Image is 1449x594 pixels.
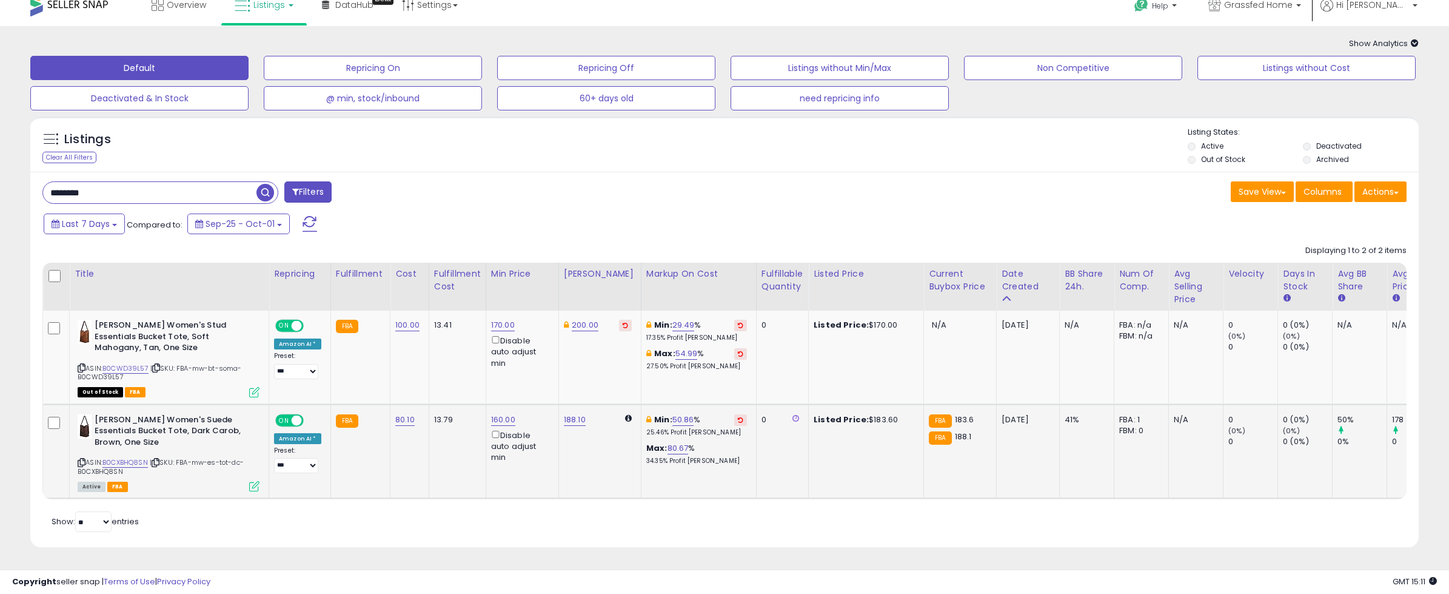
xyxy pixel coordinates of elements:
[814,414,869,425] b: Listed Price:
[646,442,668,454] b: Max:
[731,56,949,80] button: Listings without Min/Max
[1354,181,1407,202] button: Actions
[1119,331,1159,342] div: FBM: n/a
[1393,576,1437,587] span: 2025-10-9 15:11 GMT
[1174,414,1214,425] div: N/A
[672,319,695,331] a: 29.49
[1065,414,1105,425] div: 41%
[1119,268,1163,293] div: Num of Comp.
[95,414,242,451] b: [PERSON_NAME] Women's Suede Essentials Bucket Tote, Dark Carob, Brown, One Size
[264,56,482,80] button: Repricing On
[1392,414,1441,425] div: 178
[491,334,549,369] div: Disable auto adjust min
[1002,414,1050,425] div: [DATE]
[1303,186,1342,198] span: Columns
[761,268,803,293] div: Fulfillable Quantity
[654,348,675,359] b: Max:
[1228,268,1273,280] div: Velocity
[731,86,949,110] button: need repricing info
[814,319,869,331] b: Listed Price:
[125,387,146,397] span: FBA
[78,320,92,344] img: 31OE0G7qgqL._SL40_.jpg
[395,414,415,426] a: 80.10
[395,319,420,331] a: 100.00
[1002,268,1054,293] div: Date Created
[264,86,482,110] button: @ min, stock/inbound
[107,482,128,492] span: FBA
[434,414,477,425] div: 13.79
[1283,293,1290,304] small: Days In Stock.
[1283,331,1300,341] small: (0%)
[1152,1,1168,11] span: Help
[78,387,123,397] span: All listings that are currently out of stock and unavailable for purchase on Amazon
[1337,320,1377,331] div: N/A
[30,56,249,80] button: Default
[336,320,358,333] small: FBA
[276,415,292,425] span: ON
[12,576,210,588] div: seller snap | |
[30,86,249,110] button: Deactivated & In Stock
[1119,425,1159,436] div: FBM: 0
[672,414,694,426] a: 50.86
[127,219,182,231] span: Compared to:
[1305,245,1407,257] div: Displaying 1 to 2 of 2 items
[1174,268,1218,306] div: Avg Selling Price
[1283,436,1332,447] div: 0 (0%)
[646,348,747,371] div: %
[654,414,672,425] b: Min:
[929,414,951,428] small: FBA
[1392,268,1436,293] div: Avg Win Price
[564,268,636,280] div: [PERSON_NAME]
[395,268,424,280] div: Cost
[491,414,515,426] a: 160.00
[1228,414,1277,425] div: 0
[814,414,914,425] div: $183.60
[564,414,586,426] a: 188.10
[814,268,919,280] div: Listed Price
[75,268,264,280] div: Title
[78,457,244,476] span: | SKU: FBA-mw-es-tot-dc-B0CXBHQ8SN
[491,319,515,331] a: 170.00
[1188,127,1419,138] p: Listing States:
[102,457,148,468] a: B0CXBHQ8SN
[62,218,110,230] span: Last 7 Days
[302,321,321,331] span: OFF
[1283,268,1327,293] div: Days In Stock
[1337,268,1382,293] div: Avg BB Share
[1296,181,1353,202] button: Columns
[1119,320,1159,331] div: FBA: n/a
[1119,414,1159,425] div: FBA: 1
[572,319,598,331] a: 200.00
[964,56,1182,80] button: Non Competitive
[78,414,259,491] div: ASIN:
[1337,436,1387,447] div: 0%
[1392,293,1399,304] small: Avg Win Price.
[646,443,747,465] div: %
[1316,154,1349,164] label: Archived
[78,320,259,396] div: ASIN:
[302,415,321,425] span: OFF
[104,576,155,587] a: Terms of Use
[1065,320,1105,331] div: N/A
[497,86,715,110] button: 60+ days old
[1228,331,1245,341] small: (0%)
[646,457,747,465] p: 34.35% Profit [PERSON_NAME]
[1174,320,1214,331] div: N/A
[274,339,321,349] div: Amazon AI *
[1283,320,1332,331] div: 0 (0%)
[284,181,332,203] button: Filters
[1316,141,1362,151] label: Deactivated
[1201,154,1245,164] label: Out of Stock
[78,414,92,439] img: 31fw4zpaiHL._SL40_.jpg
[1349,38,1419,49] span: Show Analytics
[761,320,799,331] div: 0
[814,320,914,331] div: $170.00
[1283,342,1332,353] div: 0 (0%)
[1337,293,1345,304] small: Avg BB Share.
[646,320,747,342] div: %
[206,218,275,230] span: Sep-25 - Oct-01
[646,428,747,437] p: 25.46% Profit [PERSON_NAME]
[491,268,554,280] div: Min Price
[157,576,210,587] a: Privacy Policy
[95,320,242,357] b: [PERSON_NAME] Women's Stud Essentials Bucket Tote, Soft Mahogany, Tan, One Size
